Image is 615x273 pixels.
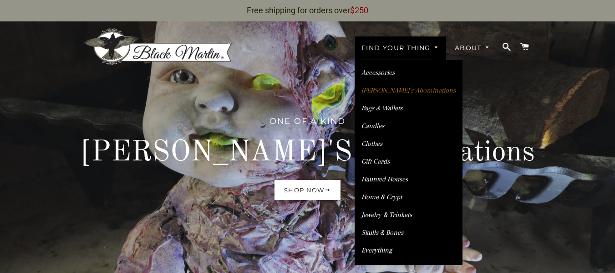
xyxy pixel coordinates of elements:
a: Candles [355,118,463,134]
a: Clothes [355,136,463,152]
p: One Of A Kind [68,115,547,128]
img: Black Martin [82,28,233,67]
span: $ [350,5,355,15]
a: Skulls & Bones [355,225,463,241]
a: Haunted Houses [355,171,463,187]
a: Home & Crypt [355,189,463,205]
a: [PERSON_NAME]’s Abominations [355,82,463,98]
h2: [PERSON_NAME]'s Abominations [68,134,547,171]
a: Bags & Wallets [355,100,463,116]
a: Shop now [274,180,341,200]
a: Gift Cards [355,154,463,170]
a: Everything [355,242,463,258]
a: About [448,36,497,60]
a: Jewelry & Trinkets [355,207,463,223]
a: Find Your Thing [355,36,446,60]
a: Accessories [355,65,463,81]
span: 250 [355,5,368,15]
